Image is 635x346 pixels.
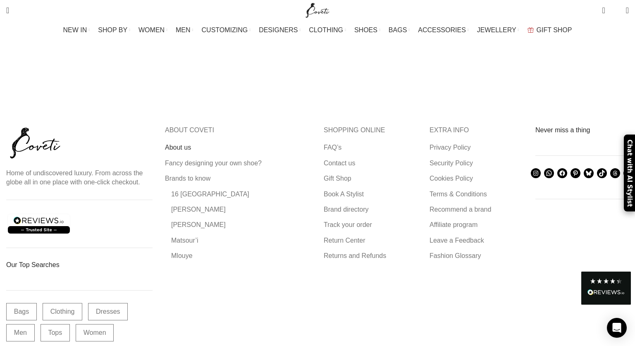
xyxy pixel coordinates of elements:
span: CLOTHING [309,26,343,34]
a: Men (1,906 items) [6,324,35,341]
a: FAQ’s [324,143,342,152]
a: Cookies Policy [430,174,474,183]
a: 0 [598,2,609,19]
a: Affiliate program [430,220,478,229]
h3: Our Top Searches [6,260,153,269]
a: Contact us [324,158,356,167]
span: MEN [176,26,191,34]
a: Bags (1,744 items) [6,303,37,320]
span: SHOP BY [98,26,127,34]
a: Brand directory [324,205,370,214]
a: Leave a Feedback [430,236,485,245]
span: 0 [603,4,609,10]
span: NEW IN [63,26,87,34]
a: SHOES [354,22,380,38]
a: Return Center [324,236,366,245]
a: Privacy Policy [430,143,472,152]
span: SHOES [354,26,377,34]
a: CLOTHING [309,22,346,38]
span: BAGS [389,26,407,34]
a: Track your order [324,220,373,229]
span: DESIGNERS [259,26,298,34]
div: Open Intercom Messenger [607,318,627,338]
div: Read All Reviews [581,272,631,305]
a: CUSTOMIZING [202,22,251,38]
a: NEW IN [63,22,90,38]
a: Dresses (9,679 items) [88,303,128,320]
a: Search [2,2,13,19]
div: 4.28 Stars [590,278,623,284]
a: ACCESSORIES [418,22,469,38]
span: WOMEN [138,26,165,34]
h5: SHOPPING ONLINE [324,126,417,135]
img: GiftBag [528,27,534,33]
a: Recommend a brand [430,205,492,214]
a: Matsour’i [171,236,199,245]
a: DESIGNERS [259,22,301,38]
img: REVIEWS.io [587,289,625,295]
div: Read All Reviews [587,288,625,298]
a: About us [165,143,192,152]
a: 16 [GEOGRAPHIC_DATA] [171,189,250,198]
a: Site logo [304,6,332,13]
a: Women (21,936 items) [76,324,114,341]
a: Fancy designing your own shoe? [165,158,263,167]
a: MEN [176,22,193,38]
h5: EXTRA INFO [430,126,523,135]
div: Main navigation [2,22,633,38]
span: 0 [613,8,619,14]
h3: Never miss a thing [535,126,629,135]
a: Returns and Refunds [324,251,387,260]
span: JEWELLERY [477,26,516,34]
a: SHOP BY [98,22,130,38]
a: Gift Shop [324,174,352,183]
a: BAGS [389,22,410,38]
a: Mlouye [171,251,193,260]
a: [PERSON_NAME] [171,205,227,214]
a: JEWELLERY [477,22,519,38]
a: Terms & Conditions [430,189,488,198]
span: CUSTOMIZING [202,26,248,34]
span: ACCESSORIES [418,26,466,34]
span: GIFT SHOP [537,26,572,34]
a: Tops (2,988 items) [41,324,70,341]
a: Fashion Glossary [430,251,482,260]
a: Book A Stylist [324,189,365,198]
img: reviews-trust-logo-2.png [6,212,72,235]
a: WOMEN [138,22,167,38]
a: GIFT SHOP [528,22,572,38]
a: [PERSON_NAME] [171,220,227,229]
a: Security Policy [430,158,474,167]
div: My Wishlist [611,2,620,19]
p: Home of undiscovered luxury. From across the globe all in one place with one-click checkout. [6,169,153,187]
a: Clothing (18,680 items) [43,303,82,320]
img: coveti-black-logo_ueqiqk.png [6,126,64,160]
a: Brands to know [165,174,211,183]
h5: ABOUT COVETI [165,126,311,135]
